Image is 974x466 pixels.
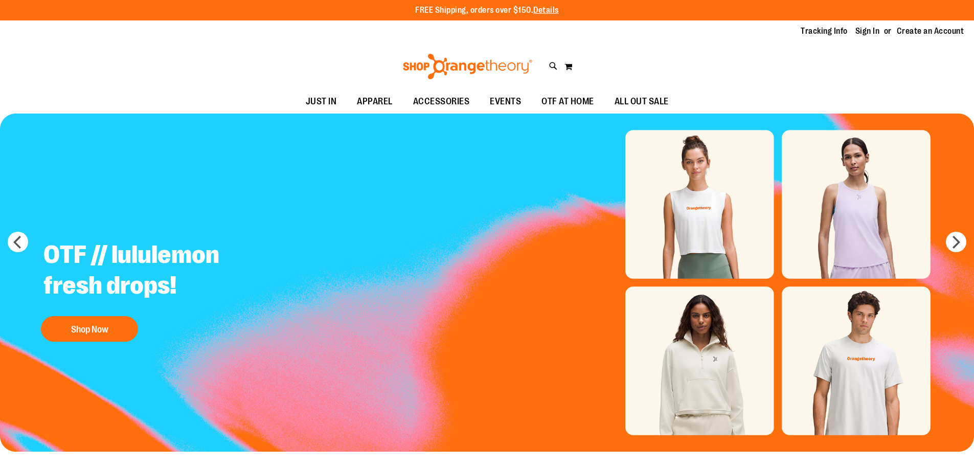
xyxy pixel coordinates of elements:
span: EVENTS [490,90,521,113]
button: next [946,232,966,252]
h2: OTF // lululemon fresh drops! [36,232,290,311]
a: OTF // lululemon fresh drops! Shop Now [36,232,290,347]
p: FREE Shipping, orders over $150. [415,5,559,16]
a: Sign In [855,26,880,37]
span: OTF AT HOME [541,90,594,113]
span: ACCESSORIES [413,90,470,113]
a: Details [533,6,559,15]
a: Tracking Info [801,26,848,37]
button: Shop Now [41,316,138,342]
span: JUST IN [306,90,337,113]
img: Shop Orangetheory [401,54,534,79]
a: Create an Account [897,26,964,37]
span: APPAREL [357,90,393,113]
span: ALL OUT SALE [615,90,669,113]
button: prev [8,232,28,252]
